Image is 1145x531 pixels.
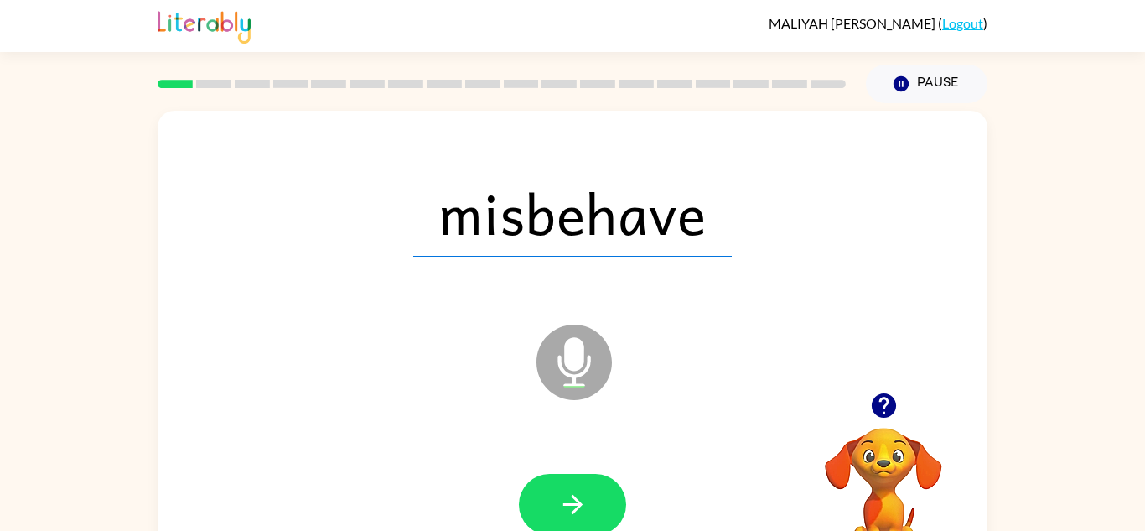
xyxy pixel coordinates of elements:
div: ( ) [769,15,987,31]
span: misbehave [413,169,732,257]
button: Pause [866,65,987,103]
a: Logout [942,15,983,31]
img: Literably [158,7,251,44]
span: MALIYAH [PERSON_NAME] [769,15,938,31]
